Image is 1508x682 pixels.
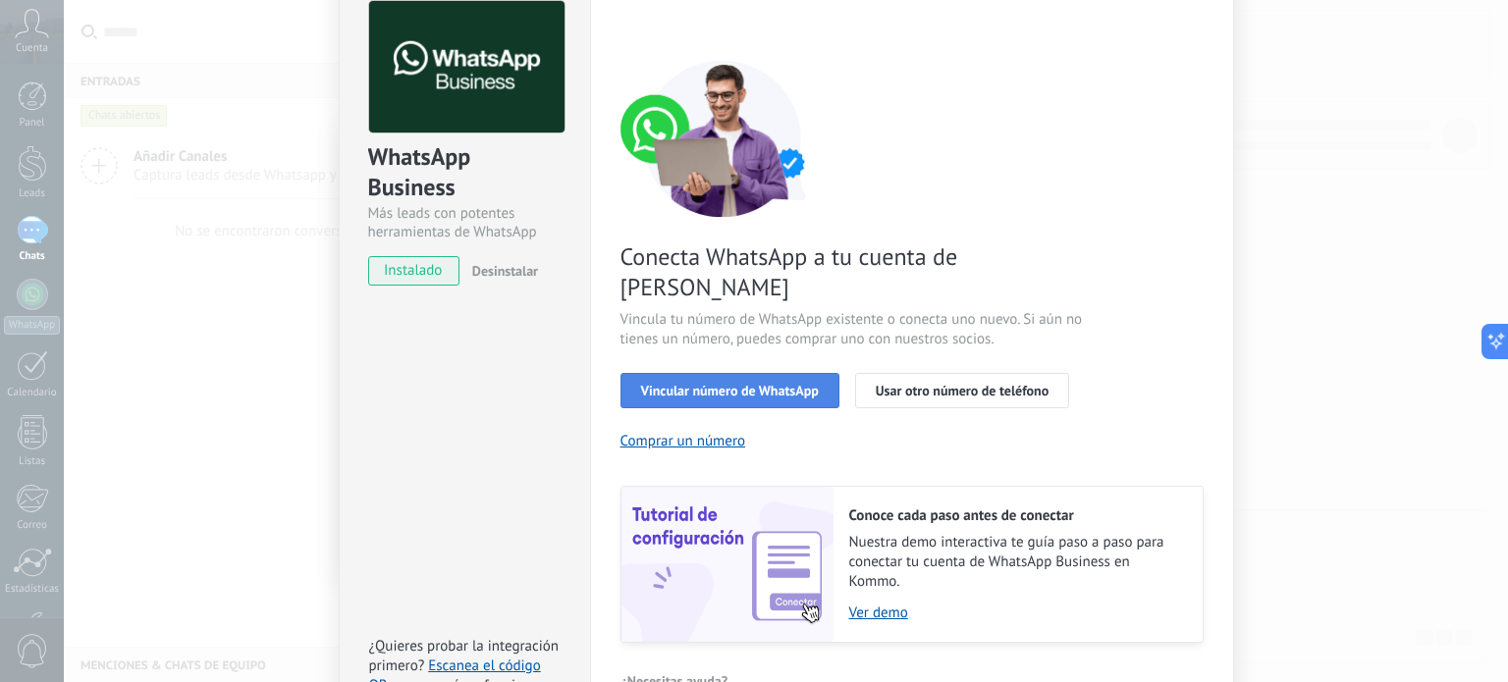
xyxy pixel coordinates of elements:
button: Comprar un número [620,432,746,450]
span: Nuestra demo interactiva te guía paso a paso para conectar tu cuenta de WhatsApp Business en Kommo. [849,533,1183,592]
span: Conecta WhatsApp a tu cuenta de [PERSON_NAME] [620,241,1088,302]
span: Vincular número de WhatsApp [641,384,819,397]
div: Más leads con potentes herramientas de WhatsApp [368,204,562,241]
h2: Conoce cada paso antes de conectar [849,506,1183,525]
span: Desinstalar [472,262,538,280]
button: Desinstalar [464,256,538,286]
span: Usar otro número de teléfono [876,384,1049,397]
button: Usar otro número de teléfono [855,373,1069,408]
div: WhatsApp Business [368,141,562,204]
span: ¿Quieres probar la integración primero? [369,637,560,675]
img: logo_main.png [369,1,565,133]
span: Vincula tu número de WhatsApp existente o conecta uno nuevo. Si aún no tienes un número, puedes c... [620,310,1088,349]
button: Vincular número de WhatsApp [620,373,839,408]
img: connect number [620,60,827,217]
a: Ver demo [849,603,1183,622]
span: instalado [369,256,458,286]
